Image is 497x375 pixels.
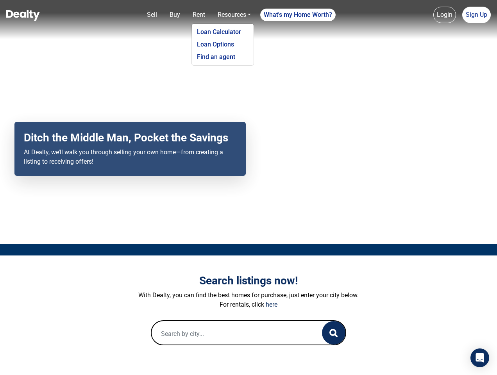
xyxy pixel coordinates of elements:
div: Open Intercom Messenger [470,348,489,367]
a: Sell [144,7,160,23]
a: Loan Options [194,38,252,51]
p: At Dealty, we’ll walk you through selling your own home—from creating a listing to receiving offers! [24,148,236,166]
a: Find an agent [194,51,252,63]
a: here [266,301,277,308]
p: With Dealty, you can find the best homes for purchase, just enter your city below. [32,291,465,300]
a: Buy [166,7,183,23]
input: Search by city... [152,321,306,346]
a: Resources [215,7,254,23]
a: What's my Home Worth? [260,9,336,21]
a: Rent [190,7,208,23]
a: Loan Calculator [194,26,252,38]
h3: Search listings now! [32,274,465,287]
p: For rentals, click [32,300,465,309]
img: Dealty - Buy, Sell & Rent Homes [6,10,40,21]
a: Sign Up [462,7,491,23]
h2: Ditch the Middle Man, Pocket the Savings [24,131,236,145]
a: Login [433,7,456,23]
